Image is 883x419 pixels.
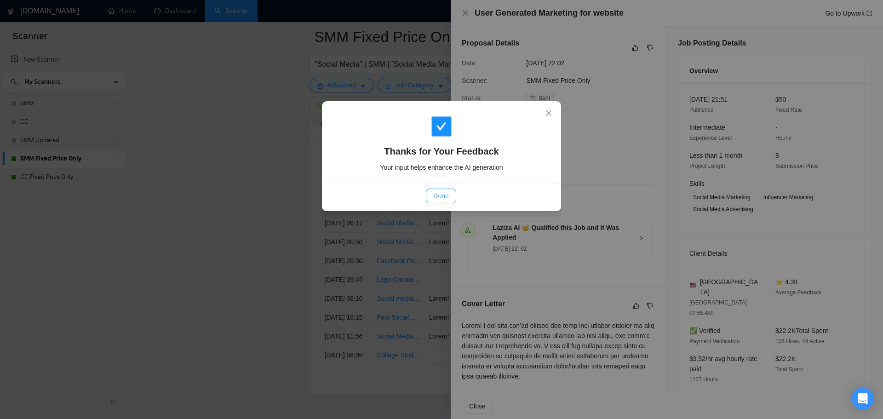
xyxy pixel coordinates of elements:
h4: Thanks for Your Feedback [336,145,547,158]
button: Done [426,189,456,203]
span: Your input helps enhance the AI generation [380,164,503,171]
span: Done [433,191,448,201]
span: close [545,109,552,117]
button: Close [536,101,561,126]
span: check-square [430,115,453,138]
div: Open Intercom Messenger [852,388,874,410]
